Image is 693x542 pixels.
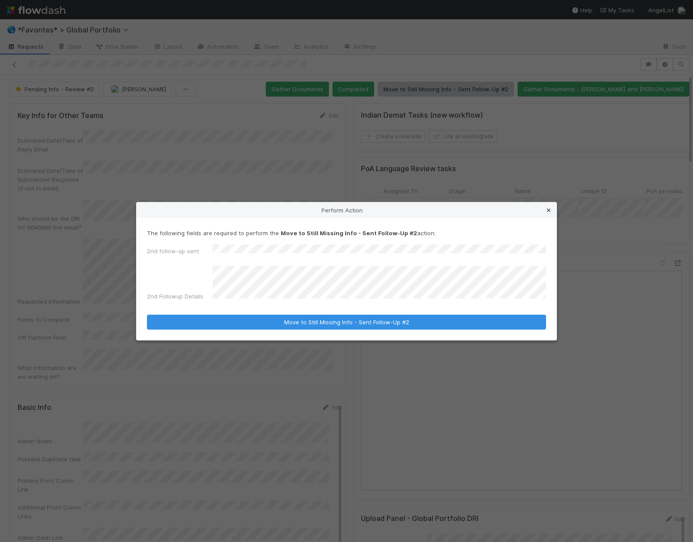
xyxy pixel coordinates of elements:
div: Perform Action [136,202,557,218]
p: The following fields are required to perform the action: [147,229,546,237]
button: Move to Still Missing Info - Sent Follow-Up #2 [147,315,546,330]
label: 2nd Followup Details [147,292,204,301]
label: 2nd follow-up sent [147,247,199,255]
strong: Move to Still Missing Info - Sent Follow-Up #2 [281,230,417,237]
